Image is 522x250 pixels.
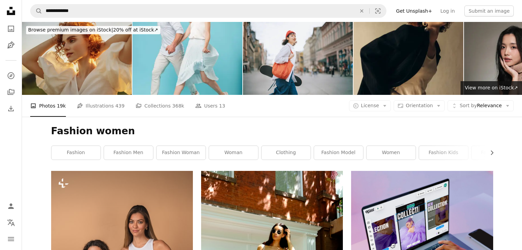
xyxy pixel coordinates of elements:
[22,22,164,38] a: Browse premium images on iStock|20% off at iStock↗
[353,22,463,95] img: Beautiful woman in formal suit
[448,100,514,111] button: Sort byRelevance
[460,103,477,108] span: Sort by
[361,103,379,108] span: License
[30,4,386,18] form: Find visuals sitewide
[394,100,445,111] button: Orientation
[367,146,416,160] a: women
[209,146,258,160] a: woman
[219,102,225,110] span: 13
[115,102,125,110] span: 439
[136,95,184,117] a: Collections 368k
[436,5,459,16] a: Log in
[132,22,242,95] img: Young happy caucasian people man and woman jumping
[262,146,311,160] a: clothing
[243,22,353,95] img: Happy Asian Chinese young woman crossing road carrying skateboard in old town
[370,4,386,17] button: Visual search
[4,232,18,246] button: Menu
[314,146,363,160] a: fashion model
[460,102,502,109] span: Relevance
[51,125,493,137] h1: Fashion women
[104,146,153,160] a: fashion men
[4,85,18,99] a: Collections
[349,100,391,111] button: License
[4,22,18,36] a: Photos
[172,102,184,110] span: 368k
[486,146,493,160] button: scroll list to the right
[464,5,514,16] button: Submit an image
[472,146,521,160] a: fashion man
[4,199,18,213] a: Log in / Sign up
[28,27,158,33] span: 20% off at iStock ↗
[156,146,206,160] a: fashion woman
[392,5,436,16] a: Get Unsplash+
[77,95,125,117] a: Illustrations 439
[406,103,433,108] span: Orientation
[51,146,101,160] a: fashion
[4,69,18,83] a: Explore
[461,81,522,95] a: View more on iStock↗
[31,4,42,17] button: Search Unsplash
[22,22,132,95] img: Golden Hour Greeting
[419,146,468,160] a: fashion kids
[195,95,225,117] a: Users 13
[4,102,18,115] a: Download History
[465,85,518,90] span: View more on iStock ↗
[4,38,18,52] a: Illustrations
[28,27,113,33] span: Browse premium images on iStock |
[354,4,369,17] button: Clear
[4,216,18,229] button: Language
